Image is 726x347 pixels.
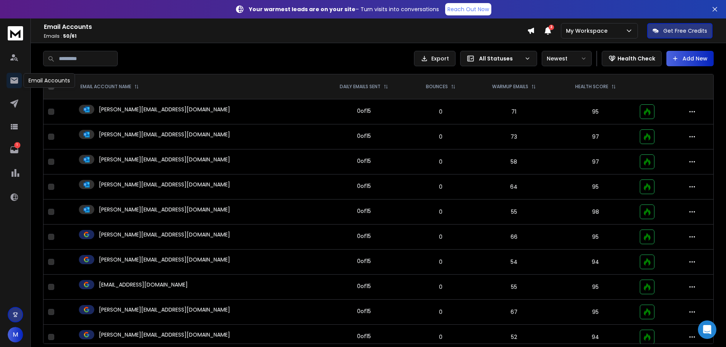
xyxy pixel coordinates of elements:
button: Add New [666,51,714,66]
td: 67 [472,300,556,325]
div: 0 of 15 [357,157,371,165]
div: 0 of 15 [357,282,371,290]
button: Get Free Credits [647,23,713,39]
td: 94 [556,250,635,275]
div: 0 of 15 [357,207,371,215]
div: Email Accounts [23,73,75,88]
p: [PERSON_NAME][EMAIL_ADDRESS][DOMAIN_NAME] [99,306,230,313]
span: 3 [549,25,554,30]
td: 55 [472,275,556,300]
p: WARMUP EMAILS [492,84,528,90]
div: Open Intercom Messenger [698,320,716,339]
div: 0 of 15 [357,307,371,315]
p: My Workspace [566,27,611,35]
p: [PERSON_NAME][EMAIL_ADDRESS][DOMAIN_NAME] [99,131,230,138]
td: 58 [472,149,556,174]
p: [PERSON_NAME][EMAIL_ADDRESS][DOMAIN_NAME] [99,206,230,213]
div: 0 of 15 [357,132,371,140]
p: 1 [14,142,20,148]
td: 73 [472,124,556,149]
td: 95 [556,174,635,199]
td: 98 [556,199,635,225]
div: 0 of 15 [357,232,371,240]
p: [PERSON_NAME][EMAIL_ADDRESS][DOMAIN_NAME] [99,231,230,238]
p: 0 [414,283,467,291]
p: 0 [414,108,467,116]
td: 97 [556,149,635,174]
td: 95 [556,225,635,250]
p: [EMAIL_ADDRESS][DOMAIN_NAME] [99,281,188,288]
p: 0 [414,158,467,166]
strong: Your warmest leads are on your site [249,5,355,13]
p: Get Free Credits [663,27,707,35]
p: 0 [414,233,467,241]
td: 95 [556,300,635,325]
td: 54 [472,250,556,275]
p: 0 [414,333,467,341]
td: 71 [472,99,556,124]
p: [PERSON_NAME][EMAIL_ADDRESS][DOMAIN_NAME] [99,181,230,188]
td: 64 [472,174,556,199]
p: [PERSON_NAME][EMAIL_ADDRESS][DOMAIN_NAME] [99,256,230,263]
p: Reach Out Now [447,5,489,13]
td: 95 [556,99,635,124]
button: M [8,327,23,342]
p: BOUNCES [426,84,448,90]
button: Newest [542,51,592,66]
p: Health Check [618,55,655,62]
p: 0 [414,133,467,141]
p: [PERSON_NAME][EMAIL_ADDRESS][DOMAIN_NAME] [99,106,230,113]
div: 0 of 15 [357,107,371,115]
div: 0 of 15 [357,182,371,190]
p: [PERSON_NAME][EMAIL_ADDRESS][DOMAIN_NAME] [99,156,230,163]
span: 50 / 61 [63,33,77,39]
td: 55 [472,199,556,225]
p: All Statuses [479,55,521,62]
p: 0 [414,183,467,191]
p: 0 [414,208,467,216]
p: – Turn visits into conversations [249,5,439,13]
h1: Email Accounts [44,22,527,32]
td: 66 [472,225,556,250]
p: [PERSON_NAME][EMAIL_ADDRESS][DOMAIN_NAME] [99,331,230,339]
td: 97 [556,124,635,149]
a: Reach Out Now [445,3,491,15]
a: 1 [7,142,22,158]
td: 95 [556,275,635,300]
p: Emails : [44,33,527,39]
p: 0 [414,308,467,316]
p: 0 [414,258,467,266]
p: DAILY EMAILS SENT [340,84,381,90]
p: HEALTH SCORE [575,84,608,90]
div: 0 of 15 [357,332,371,340]
button: Export [414,51,456,66]
div: 0 of 15 [357,257,371,265]
button: Health Check [602,51,662,66]
img: logo [8,26,23,40]
div: EMAIL ACCOUNT NAME [80,84,139,90]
